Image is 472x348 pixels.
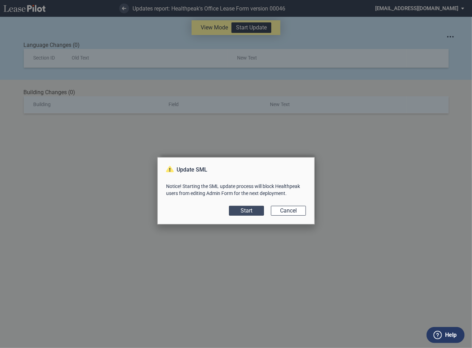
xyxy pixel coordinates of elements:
label: Help [445,330,457,340]
md-dialog: Update SMLNotice! Starting ... [157,157,315,224]
p: Notice! Starting the SML update process will block Healthpeak users from editing Admin Form for t... [166,183,306,197]
button: Cancel [271,206,306,216]
p: Update SML [166,166,306,174]
button: Start [229,206,264,216]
